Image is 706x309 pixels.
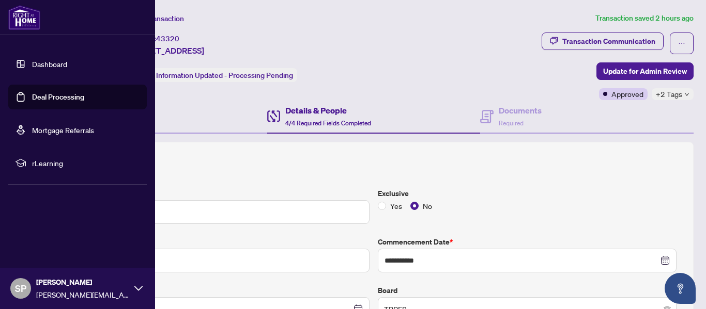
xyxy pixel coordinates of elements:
a: Mortgage Referrals [32,125,94,135]
span: View Transaction [129,14,184,23]
a: Dashboard [32,59,67,69]
label: Commencement Date [378,236,677,248]
h4: Details & People [285,104,371,117]
span: ellipsis [678,40,685,47]
h4: Documents [499,104,542,117]
img: logo [8,5,40,30]
span: [STREET_ADDRESS] [128,44,204,57]
span: [PERSON_NAME][EMAIL_ADDRESS][PERSON_NAME][DOMAIN_NAME] [36,289,129,300]
span: Update for Admin Review [603,63,687,79]
span: Approved [611,88,643,100]
div: Status: [128,68,297,82]
span: Information Updated - Processing Pending [156,71,293,80]
span: 4/4 Required Fields Completed [285,119,371,127]
article: Transaction saved 2 hours ago [595,12,694,24]
label: Expiry Date [71,285,370,296]
span: [PERSON_NAME] [36,277,129,288]
span: Yes [386,200,406,212]
button: Transaction Communication [542,32,664,50]
span: rLearning [32,157,140,169]
span: +2 Tags [656,88,682,100]
button: Update for Admin Review [596,62,694,80]
span: Required [499,119,524,127]
label: Board [378,285,677,296]
button: Open asap [665,273,696,304]
span: down [684,92,689,97]
div: Transaction Communication [562,33,655,50]
h2: Trade Details [71,159,677,175]
label: Listing Price [71,188,370,199]
label: Exclusive [378,188,677,199]
span: No [419,200,436,212]
span: 43320 [156,34,179,43]
span: SP [15,281,26,296]
a: Deal Processing [32,92,84,102]
label: Unit/Lot Number [71,236,370,248]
